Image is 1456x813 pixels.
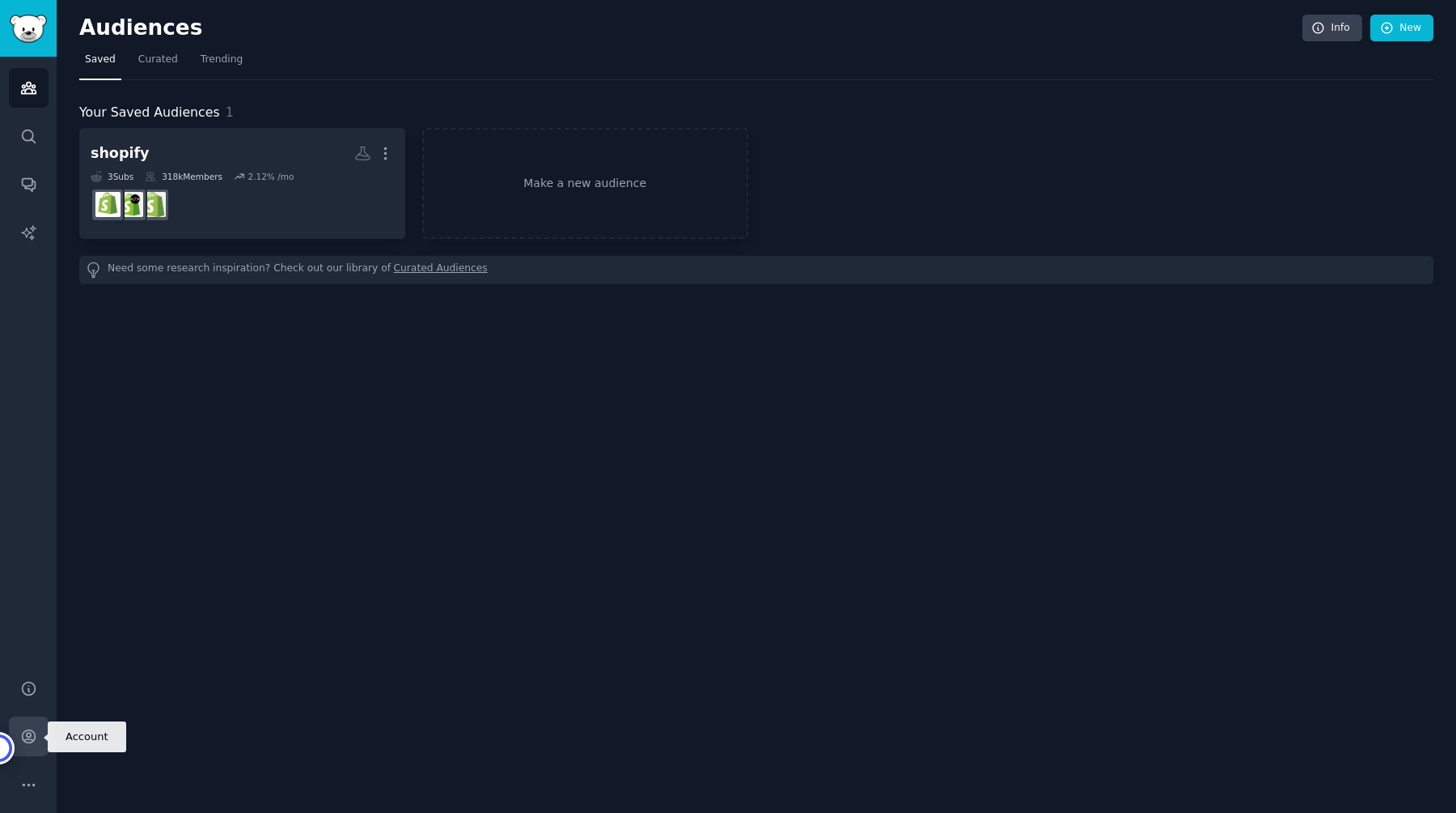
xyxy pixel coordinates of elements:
[10,15,47,43] img: GummySearch logo
[79,103,220,123] span: Your Saved Audiences
[145,171,222,182] div: 318k Members
[133,47,184,80] a: Curated
[95,192,121,217] img: shopify
[79,128,405,239] a: shopify3Subs318kMembers2.12% /moshopify_geeksshopifyDevshopify
[138,53,178,67] span: Curated
[79,47,121,80] a: Saved
[226,104,234,120] span: 1
[195,47,248,80] a: Trending
[118,192,143,217] img: shopifyDev
[91,171,133,182] div: 3 Sub s
[201,53,243,67] span: Trending
[1302,15,1362,42] a: Info
[1370,15,1433,42] a: New
[248,171,294,182] div: 2.12 % /mo
[422,128,748,239] a: Make a new audience
[91,143,149,164] div: shopify
[85,53,116,67] span: Saved
[79,256,1433,284] div: Need some research inspiration? Check out our library of
[394,262,488,279] a: Curated Audiences
[79,15,1302,41] h2: Audiences
[141,192,166,217] img: shopify_geeks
